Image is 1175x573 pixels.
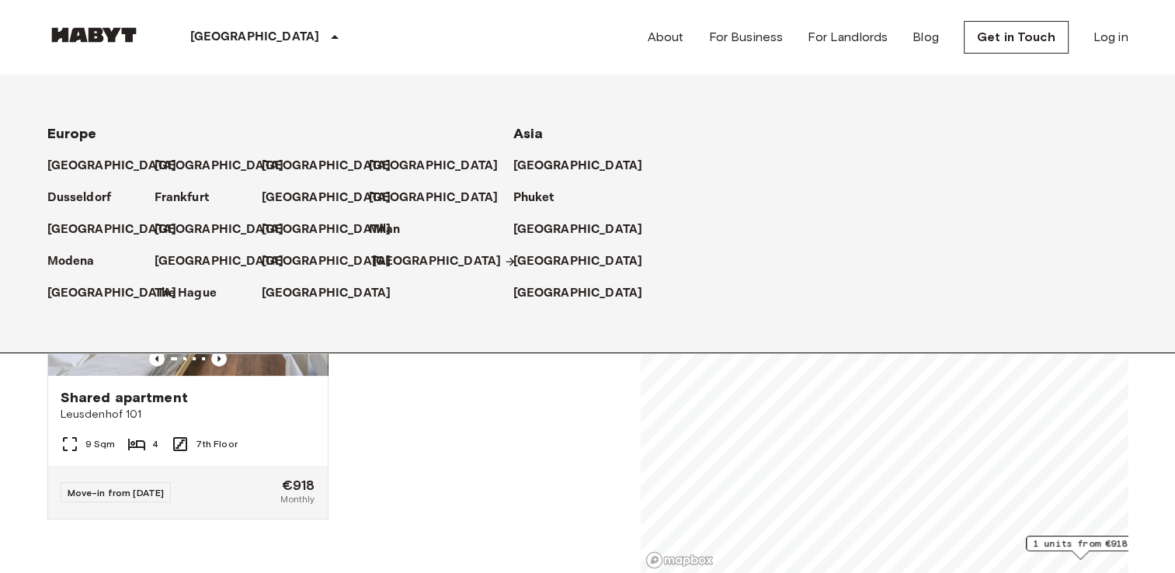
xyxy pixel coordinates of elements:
a: [GEOGRAPHIC_DATA] [47,284,193,303]
a: About [648,28,684,47]
p: [GEOGRAPHIC_DATA] [47,221,177,239]
p: The Hague [155,284,217,303]
p: [GEOGRAPHIC_DATA] [262,221,391,239]
span: €918 [282,478,315,492]
p: [GEOGRAPHIC_DATA] [47,157,177,175]
a: [GEOGRAPHIC_DATA] [262,189,407,207]
span: 7th Floor [196,437,237,451]
p: [GEOGRAPHIC_DATA] [513,284,643,303]
p: [GEOGRAPHIC_DATA] [155,157,284,175]
a: For Business [708,28,783,47]
a: Dusseldorf [47,189,127,207]
a: [GEOGRAPHIC_DATA] [155,221,300,239]
a: [GEOGRAPHIC_DATA] [372,252,517,271]
p: [GEOGRAPHIC_DATA] [369,157,499,175]
div: Map marker [1026,536,1135,560]
p: Dusseldorf [47,189,112,207]
a: Phuket [513,189,570,207]
p: [GEOGRAPHIC_DATA] [513,157,643,175]
p: Modena [47,252,95,271]
a: [GEOGRAPHIC_DATA] [369,157,514,175]
p: [GEOGRAPHIC_DATA] [372,252,502,271]
a: [GEOGRAPHIC_DATA] [262,284,407,303]
a: For Landlords [808,28,888,47]
a: Milan [369,221,416,239]
span: Europe [47,125,97,142]
span: Move-in from [DATE] [68,487,165,498]
a: Get in Touch [964,21,1069,54]
span: 9 Sqm [85,437,116,451]
p: [GEOGRAPHIC_DATA] [262,252,391,271]
p: [GEOGRAPHIC_DATA] [155,252,284,271]
a: Log in [1093,28,1128,47]
p: [GEOGRAPHIC_DATA] [47,284,177,303]
span: Shared apartment [61,388,188,407]
a: [GEOGRAPHIC_DATA] [513,252,659,271]
a: [GEOGRAPHIC_DATA] [155,157,300,175]
p: Milan [369,221,401,239]
p: Frankfurt [155,189,209,207]
a: [GEOGRAPHIC_DATA] [369,189,514,207]
p: [GEOGRAPHIC_DATA] [262,157,391,175]
span: Monthly [280,492,315,506]
img: Habyt [47,27,141,43]
a: [GEOGRAPHIC_DATA] [513,284,659,303]
button: Previous image [149,351,165,366]
a: [GEOGRAPHIC_DATA] [155,252,300,271]
p: [GEOGRAPHIC_DATA] [262,189,391,207]
p: [GEOGRAPHIC_DATA] [513,252,643,271]
a: [GEOGRAPHIC_DATA] [262,221,407,239]
a: Frankfurt [155,189,224,207]
a: Marketing picture of unit NL-05-028-02MPrevious imagePrevious imageShared apartmentLeusdenhof 101... [47,189,329,519]
a: [GEOGRAPHIC_DATA] [47,221,193,239]
p: [GEOGRAPHIC_DATA] [155,221,284,239]
p: [GEOGRAPHIC_DATA] [190,28,320,47]
p: Phuket [513,189,554,207]
a: [GEOGRAPHIC_DATA] [262,252,407,271]
p: [GEOGRAPHIC_DATA] [262,284,391,303]
a: Blog [913,28,939,47]
a: [GEOGRAPHIC_DATA] [47,157,193,175]
span: 4 [152,437,158,451]
span: Asia [513,125,544,142]
span: 1 units from €918 [1033,537,1128,550]
a: Mapbox logo [645,551,714,569]
a: [GEOGRAPHIC_DATA] [262,157,407,175]
a: Modena [47,252,110,271]
a: The Hague [155,284,232,303]
p: [GEOGRAPHIC_DATA] [369,189,499,207]
span: Leusdenhof 101 [61,407,315,422]
p: [GEOGRAPHIC_DATA] [513,221,643,239]
a: [GEOGRAPHIC_DATA] [513,157,659,175]
a: [GEOGRAPHIC_DATA] [513,221,659,239]
button: Previous image [211,351,227,366]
